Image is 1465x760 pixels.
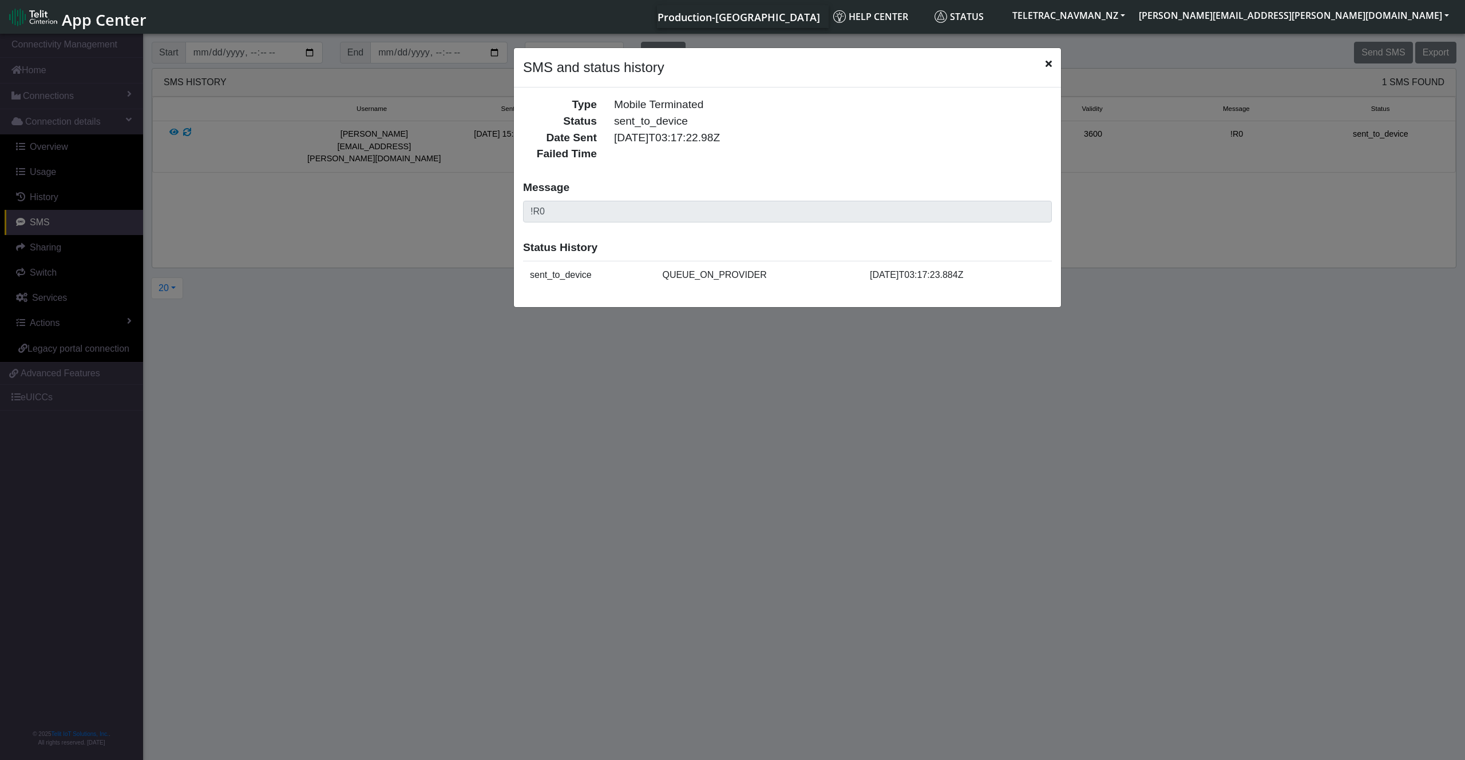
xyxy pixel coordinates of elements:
h4: SMS and status history [523,57,664,78]
a: Your current platform instance [657,5,819,28]
td: QUEUE_ON_PROVIDER [655,261,863,289]
div: [DATE]T03:17:22.98Z [605,130,1060,146]
img: knowledge.svg [833,10,846,23]
button: [PERSON_NAME][EMAIL_ADDRESS][PERSON_NAME][DOMAIN_NAME] [1132,5,1456,26]
div: sent_to_device [605,113,1060,130]
label: Status History [523,240,597,256]
div: Type [514,97,605,113]
div: Date Sent [514,130,605,146]
span: Close [1046,57,1052,71]
span: Help center [833,10,908,23]
td: [DATE]T03:17:23.884Z [863,261,1051,289]
button: TELETRAC_NAVMAN_NZ [1005,5,1132,26]
div: Status [514,113,605,130]
img: status.svg [935,10,947,23]
div: Failed Time [514,146,605,162]
div: Mobile Terminated [605,97,1060,113]
span: Status [935,10,984,23]
td: sent_to_device [523,261,655,289]
img: logo-telit-cinterion-gw-new.png [9,8,57,26]
span: App Center [62,9,146,30]
span: Production-[GEOGRAPHIC_DATA] [658,10,820,24]
label: Message [523,180,569,196]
